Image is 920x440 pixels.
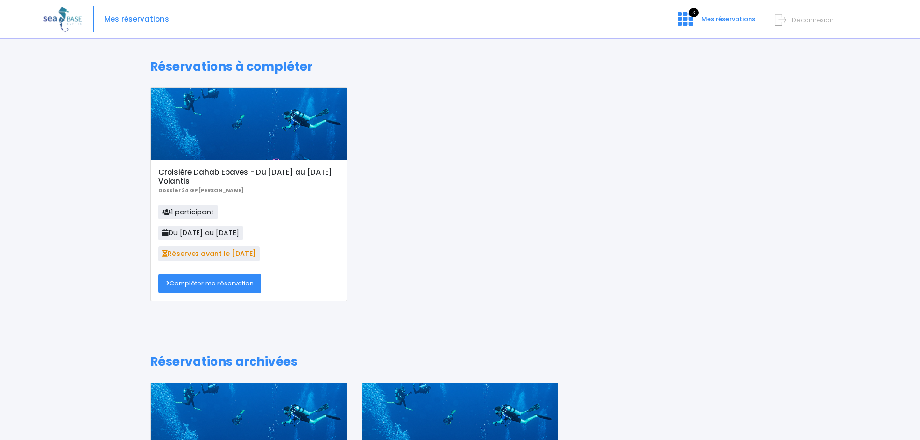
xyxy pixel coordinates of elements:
[689,8,699,17] span: 3
[158,187,244,194] b: Dossier 24 GP [PERSON_NAME]
[670,18,761,27] a: 3 Mes réservations
[701,14,755,24] span: Mes réservations
[792,15,834,25] span: Déconnexion
[158,246,260,261] span: Réservez avant le [DATE]
[158,274,261,293] a: Compléter ma réservation
[150,59,770,74] h1: Réservations à compléter
[158,205,218,219] span: 1 participant
[150,355,770,369] h1: Réservations archivées
[158,168,339,185] h5: Croisière Dahab Epaves - Du [DATE] au [DATE] Volantis
[158,226,243,240] span: Du [DATE] au [DATE]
